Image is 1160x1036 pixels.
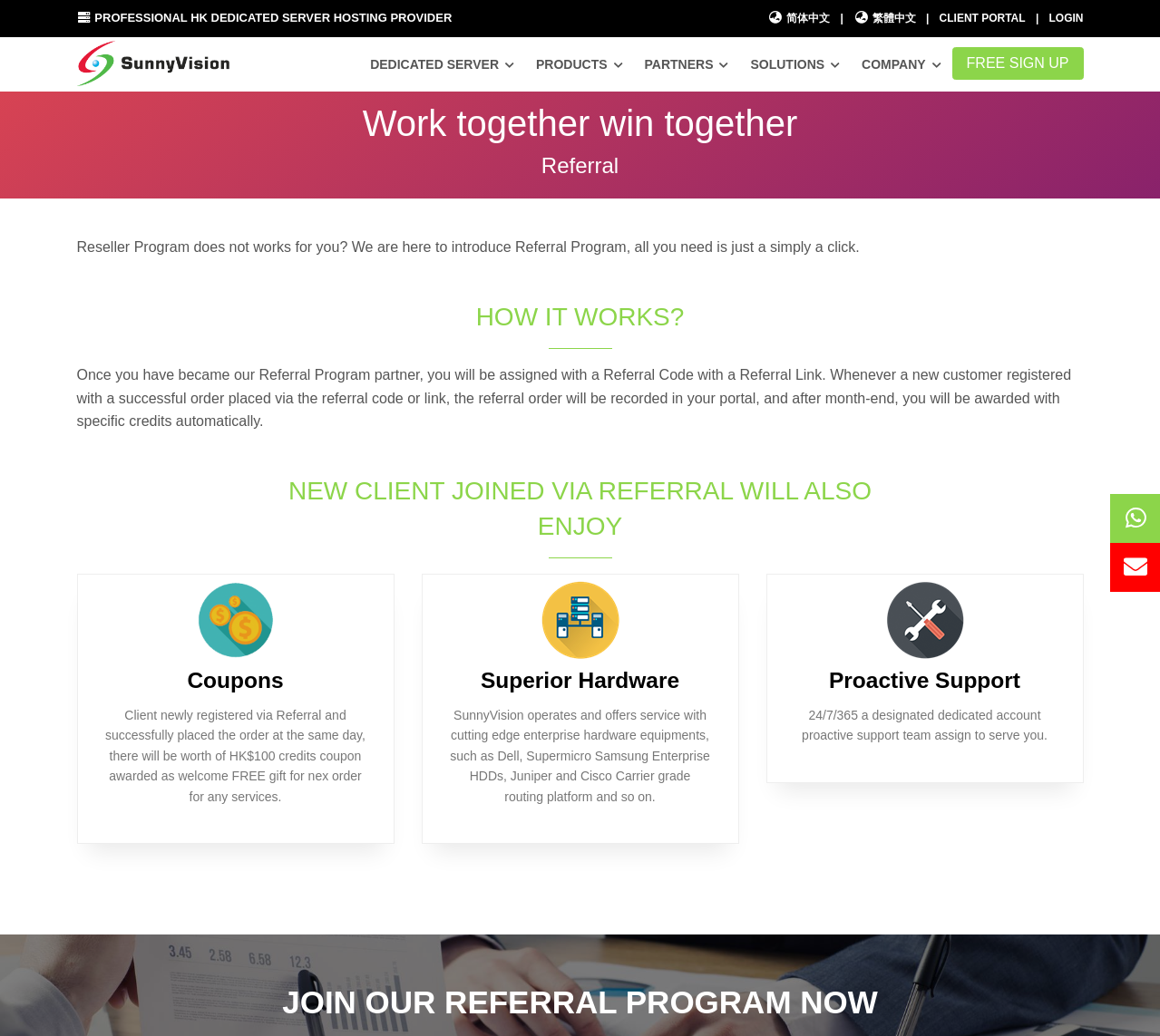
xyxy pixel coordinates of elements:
p: Once you have became our Referral Program partner, you will be assigned with a Referral Code with... [77,363,1084,433]
h1: New Client Joined via Referral will also Enjoy [278,473,882,544]
h1: How it Works? [278,299,882,334]
a: 繁體中文 [853,10,916,27]
li: | [1036,10,1038,27]
p: Work together win together [77,105,1084,141]
b: Proactive Support [829,668,1020,692]
a: FREE Sign Up [952,47,1084,80]
b: Superior Hardware [481,668,679,692]
p: Reseller Program does not works for you? We are here to introduce Referral Program, all you need ... [77,236,1084,259]
a: Dedicated Server [370,48,514,81]
li: | [926,10,929,27]
a: 简体中文 [768,10,831,27]
a: Products [536,48,623,81]
p: SunnyVision operates and offers service with cutting edge enterprise hardware equipments, such as... [450,705,711,807]
p: Referral [77,155,1084,177]
img: flat-server.png [535,575,626,665]
p: Client newly registered via Referral and successfully placed the order at the same day, there wil... [105,705,366,807]
a: Partners [645,48,729,81]
img: flat-repair-tools.png [880,575,970,665]
p: 24/7/365 a designated dedicated account proactive support team assign to serve you. [794,705,1056,746]
a: Client Portal [940,12,1026,24]
span: Professional HK Dedicated Server Hosting Provider [94,11,452,24]
a: Solutions [750,48,840,81]
h2: Join our Referral Program Now [77,980,1084,1024]
a: Login [1049,12,1084,24]
b: Coupons [187,668,283,692]
li: | [840,10,843,27]
img: bonus.png [190,575,281,665]
a: Company [862,48,941,81]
